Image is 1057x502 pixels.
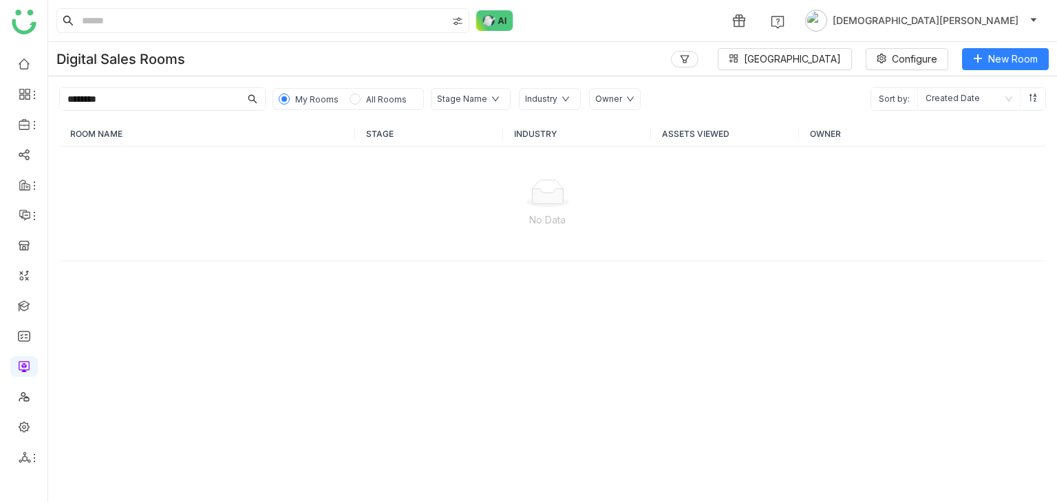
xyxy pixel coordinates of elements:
[802,10,1040,32] button: [DEMOGRAPHIC_DATA][PERSON_NAME]
[503,122,651,146] th: INDUSTRY
[866,48,948,70] button: Configure
[651,122,799,146] th: ASSETS VIEWED
[962,48,1049,70] button: New Room
[59,122,355,146] th: ROOM NAME
[799,122,1046,146] th: OWNER
[718,48,852,70] button: [GEOGRAPHIC_DATA]
[833,13,1018,28] span: [DEMOGRAPHIC_DATA][PERSON_NAME]
[771,15,784,29] img: help.svg
[744,52,841,67] span: [GEOGRAPHIC_DATA]
[355,122,503,146] th: STAGE
[295,94,339,105] span: My Rooms
[988,52,1038,67] span: New Room
[805,10,827,32] img: avatar
[892,52,937,67] span: Configure
[926,88,1012,110] nz-select-item: Created Date
[366,94,407,105] span: All Rooms
[476,10,513,31] img: ask-buddy-normal.svg
[12,10,36,34] img: logo
[525,93,557,106] div: Industry
[595,93,622,106] div: Owner
[871,88,917,110] span: Sort by:
[70,212,1025,228] p: No Data
[452,16,463,27] img: search-type.svg
[437,93,487,106] div: Stage Name
[56,51,185,67] div: Digital Sales Rooms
